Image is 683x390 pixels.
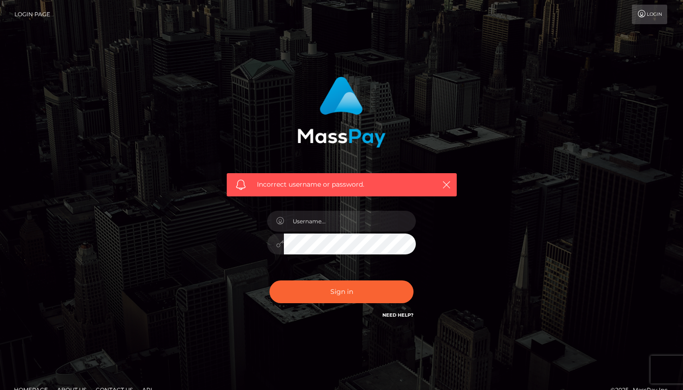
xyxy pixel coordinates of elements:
span: Incorrect username or password. [257,180,427,189]
img: MassPay Login [297,77,386,148]
a: Need Help? [382,312,414,318]
button: Sign in [269,280,414,303]
a: Login Page [14,5,50,24]
a: Login [632,5,667,24]
input: Username... [284,211,416,232]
